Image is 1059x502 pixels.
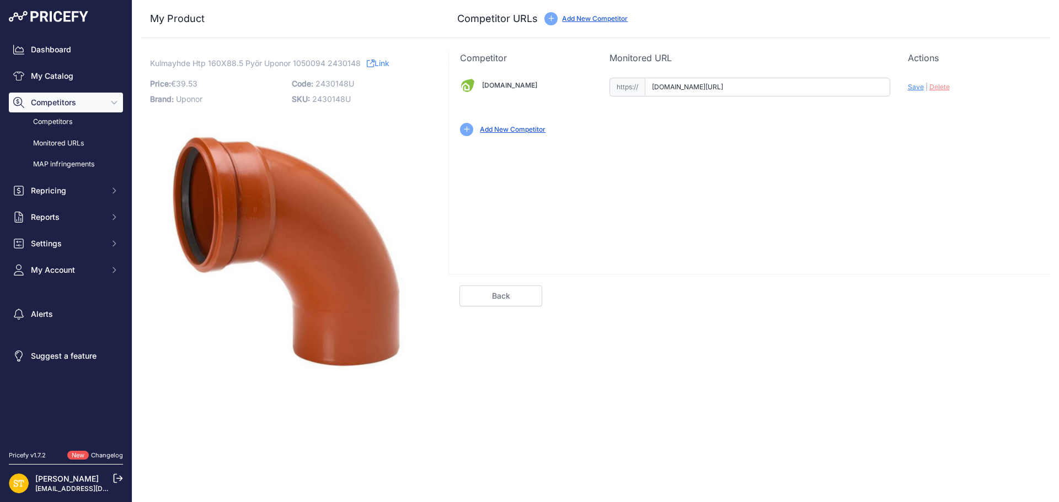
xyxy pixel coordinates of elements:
[9,260,123,280] button: My Account
[9,40,123,438] nav: Sidebar
[176,94,202,104] span: Uponor
[176,79,197,88] span: 39.53
[150,94,174,104] span: Brand:
[9,11,88,22] img: Pricefy Logo
[929,83,950,91] span: Delete
[9,93,123,112] button: Competitors
[482,81,537,89] a: [DOMAIN_NAME]
[9,451,46,460] div: Pricefy v1.7.2
[9,207,123,227] button: Reports
[31,185,103,196] span: Repricing
[35,474,99,483] a: [PERSON_NAME]
[67,451,89,460] span: New
[9,304,123,324] a: Alerts
[315,79,354,88] span: 2430148U
[31,97,103,108] span: Competitors
[9,234,123,253] button: Settings
[9,346,123,366] a: Suggest a feature
[150,11,426,26] h3: My Product
[908,83,924,91] span: Save
[9,181,123,201] button: Repricing
[150,79,171,88] span: Price:
[908,51,1039,64] p: Actions
[31,265,103,276] span: My Account
[367,56,389,70] a: Link
[35,484,151,493] a: [EMAIL_ADDRESS][DOMAIN_NAME]
[926,83,928,91] span: |
[31,212,103,223] span: Reports
[460,51,591,64] p: Competitor
[292,94,310,104] span: SKU:
[150,56,361,70] span: Kulmayhde Htp 160X88.5 Pyör Uponor 1050094 2430148
[9,66,123,86] a: My Catalog
[609,78,645,96] span: https://
[609,51,890,64] p: Monitored URL
[9,112,123,132] a: Competitors
[562,14,628,23] a: Add New Competitor
[480,125,545,133] a: Add New Competitor
[9,134,123,153] a: Monitored URLs
[645,78,890,96] input: karelianstore.fi/product
[9,155,123,174] a: MAP infringements
[459,285,542,306] a: Back
[9,40,123,60] a: Dashboard
[150,76,285,91] p: €
[91,451,123,459] a: Changelog
[457,11,538,26] h3: Competitor URLs
[292,79,313,88] span: Code:
[31,238,103,249] span: Settings
[312,94,351,104] span: 2430148U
